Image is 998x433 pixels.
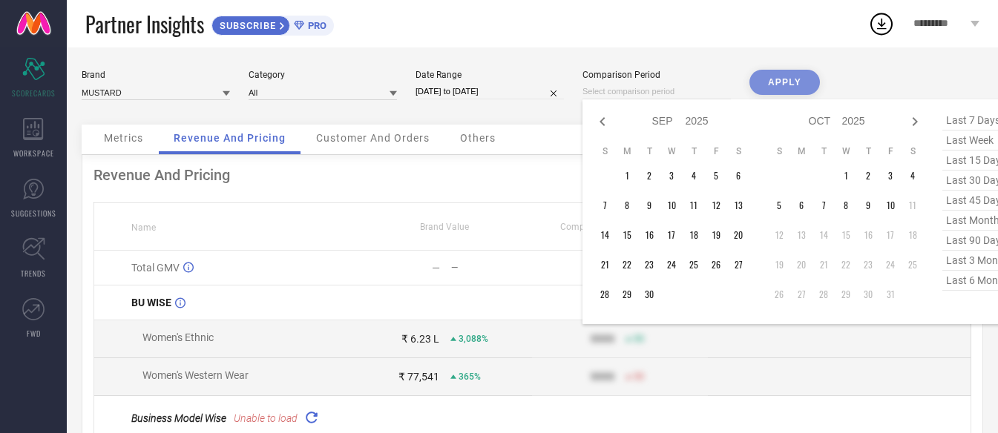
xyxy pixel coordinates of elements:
[211,12,334,36] a: SUBSCRIBEPRO
[835,283,857,305] td: Wed Oct 29 2025
[27,328,41,339] span: FWD
[835,194,857,216] td: Wed Oct 08 2025
[768,194,790,216] td: Sun Oct 05 2025
[594,283,616,305] td: Sun Sep 28 2025
[705,145,727,157] th: Friday
[660,145,683,157] th: Wednesday
[591,371,614,383] div: 9999
[902,194,924,216] td: Sat Oct 11 2025
[21,268,46,279] span: TRENDS
[812,194,835,216] td: Tue Oct 07 2025
[93,166,971,184] div: Revenue And Pricing
[616,283,638,305] td: Mon Sep 29 2025
[879,254,902,276] td: Fri Oct 24 2025
[835,165,857,187] td: Wed Oct 01 2025
[560,222,635,232] span: Competitors Value
[459,334,488,344] span: 3,088%
[591,333,614,345] div: 9999
[660,224,683,246] td: Wed Sep 17 2025
[835,254,857,276] td: Wed Oct 22 2025
[857,145,879,157] th: Thursday
[638,254,660,276] td: Tue Sep 23 2025
[594,113,611,130] div: Previous month
[768,283,790,305] td: Sun Oct 26 2025
[174,132,286,144] span: Revenue And Pricing
[683,165,705,187] td: Thu Sep 04 2025
[131,262,180,274] span: Total GMV
[638,224,660,246] td: Tue Sep 16 2025
[85,9,204,39] span: Partner Insights
[616,165,638,187] td: Mon Sep 01 2025
[660,254,683,276] td: Wed Sep 24 2025
[705,254,727,276] td: Fri Sep 26 2025
[812,283,835,305] td: Tue Oct 28 2025
[857,224,879,246] td: Thu Oct 16 2025
[727,254,749,276] td: Sat Sep 27 2025
[768,254,790,276] td: Sun Oct 19 2025
[616,145,638,157] th: Monday
[790,145,812,157] th: Monday
[582,84,731,99] input: Select comparison period
[812,145,835,157] th: Tuesday
[616,254,638,276] td: Mon Sep 22 2025
[879,194,902,216] td: Fri Oct 10 2025
[879,145,902,157] th: Friday
[638,194,660,216] td: Tue Sep 09 2025
[727,165,749,187] td: Sat Sep 06 2025
[727,194,749,216] td: Sat Sep 13 2025
[82,70,230,80] div: Brand
[616,194,638,216] td: Mon Sep 08 2025
[902,254,924,276] td: Sat Oct 25 2025
[768,224,790,246] td: Sun Oct 12 2025
[812,224,835,246] td: Tue Oct 14 2025
[12,87,56,99] span: SCORECARDS
[790,194,812,216] td: Mon Oct 06 2025
[301,407,322,428] div: Reload "Business Model Wise "
[835,145,857,157] th: Wednesday
[683,254,705,276] td: Thu Sep 25 2025
[727,224,749,246] td: Sat Sep 20 2025
[432,262,440,274] div: —
[234,412,298,424] span: Unable to load
[459,371,481,382] span: 365%
[638,145,660,157] th: Tuesday
[812,254,835,276] td: Tue Oct 21 2025
[594,194,616,216] td: Sun Sep 07 2025
[142,369,249,381] span: Women's Western Wear
[594,254,616,276] td: Sun Sep 21 2025
[879,283,902,305] td: Fri Oct 31 2025
[416,70,564,80] div: Date Range
[857,254,879,276] td: Thu Oct 23 2025
[638,283,660,305] td: Tue Sep 30 2025
[13,148,54,159] span: WORKSPACE
[727,145,749,157] th: Saturday
[857,165,879,187] td: Thu Oct 02 2025
[212,20,280,31] span: SUBSCRIBE
[879,165,902,187] td: Fri Oct 03 2025
[11,208,56,219] span: SUGGESTIONS
[634,371,644,382] span: 50
[790,283,812,305] td: Mon Oct 27 2025
[420,222,469,232] span: Brand Value
[316,132,430,144] span: Customer And Orders
[868,10,895,37] div: Open download list
[131,412,226,424] span: Business Model Wise
[582,70,731,80] div: Comparison Period
[660,194,683,216] td: Wed Sep 10 2025
[594,145,616,157] th: Sunday
[683,145,705,157] th: Thursday
[416,84,564,99] input: Select date range
[131,222,156,233] span: Name
[857,283,879,305] td: Thu Oct 30 2025
[638,165,660,187] td: Tue Sep 02 2025
[768,145,790,157] th: Sunday
[142,331,214,343] span: Women's Ethnic
[906,113,924,130] div: Next month
[104,132,143,144] span: Metrics
[705,165,727,187] td: Fri Sep 05 2025
[460,132,496,144] span: Others
[857,194,879,216] td: Thu Oct 09 2025
[131,297,171,308] span: BU WISE
[683,194,705,216] td: Thu Sep 11 2025
[879,224,902,246] td: Fri Oct 17 2025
